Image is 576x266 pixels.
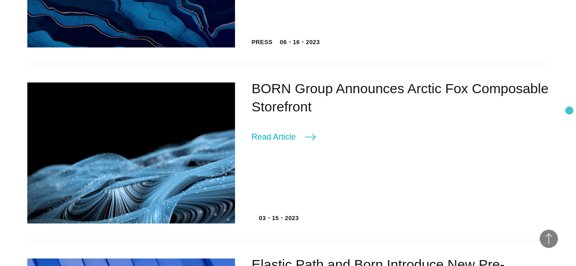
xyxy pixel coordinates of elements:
time: 03・15・2023 [259,214,299,223]
a: Read Article [251,130,316,143]
a: BORN Group Announces Arctic Fox Composable Storefront [251,81,548,114]
a: Press [251,39,272,45]
button: Back to Top [540,230,558,248]
time: 06・16・2023 [280,38,320,47]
